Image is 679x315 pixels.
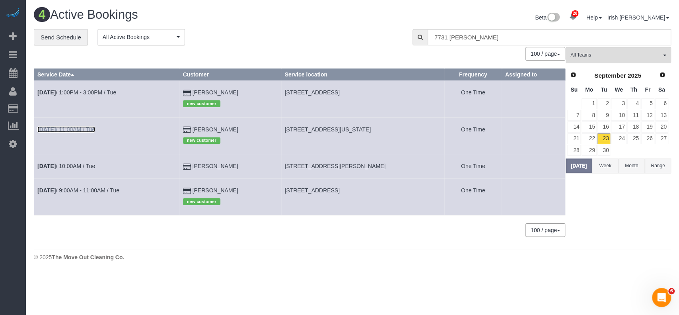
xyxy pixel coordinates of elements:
td: Customer [179,80,281,117]
th: Assigned to [502,69,565,80]
span: Thursday [630,86,637,93]
td: Schedule date [34,117,180,154]
td: Schedule date [34,80,180,117]
th: Service location [281,69,444,80]
span: new customer [183,100,220,107]
a: [PERSON_NAME] [193,163,238,169]
td: Service location [281,178,444,215]
ol: All Teams [566,47,671,59]
td: Assigned to [502,80,565,117]
strong: The Move Out Cleaning Co. [52,254,124,260]
button: [DATE] [566,158,592,173]
td: Customer [179,154,281,178]
a: 20 [655,121,668,132]
a: [DATE]/ 10:00AM / Tue [37,163,95,169]
a: 27 [655,133,668,144]
span: Next [659,72,665,78]
span: 2025 [628,72,641,79]
td: Service location [281,154,444,178]
a: Help [586,14,602,21]
h1: Active Bookings [34,8,346,22]
a: 21 [567,133,581,144]
td: Frequency [444,178,502,215]
a: 17 [611,121,626,132]
a: 23 [597,133,611,144]
td: Frequency [444,117,502,154]
span: 28 [572,10,578,17]
td: Service location [281,117,444,154]
a: 30 [597,145,611,156]
span: Sunday [570,86,578,93]
a: 5 [641,98,654,109]
a: Next [657,70,668,81]
a: [DATE]/ 1:00PM - 3:00PM / Tue [37,89,116,96]
span: Friday [645,86,650,93]
span: new customer [183,137,220,144]
a: [DATE]/ 9:00AM - 11:00AM / Tue [37,187,119,194]
a: Beta [535,14,560,21]
b: [DATE] [37,89,56,96]
a: 10 [611,110,626,121]
span: [STREET_ADDRESS][PERSON_NAME] [285,163,386,169]
a: 29 [582,145,596,156]
td: Assigned to [502,178,565,215]
a: 13 [655,110,668,121]
a: 6 [655,98,668,109]
a: 9 [597,110,611,121]
button: Week [592,158,618,173]
button: All Teams [566,47,671,63]
a: [PERSON_NAME] [193,89,238,96]
a: [PERSON_NAME] [193,126,238,133]
span: new customer [183,198,220,205]
iframe: Intercom live chat [652,288,671,307]
td: Assigned to [502,117,565,154]
a: 15 [582,121,596,132]
a: 12 [641,110,654,121]
span: [STREET_ADDRESS] [285,187,340,194]
span: 4 [34,7,50,22]
a: 1 [582,98,596,109]
span: [STREET_ADDRESS][US_STATE] [285,126,371,133]
b: [DATE] [37,187,56,194]
a: 22 [582,133,596,144]
b: [DATE] [37,163,56,169]
i: Credit Card Payment [183,90,191,96]
td: Schedule date [34,178,180,215]
button: All Active Bookings [97,29,185,45]
td: Service location [281,80,444,117]
a: 25 [627,133,640,144]
a: 11 [627,110,640,121]
th: Frequency [444,69,502,80]
a: [DATE]/ 11:00AM / Tue [37,126,95,133]
span: September [594,72,626,79]
a: 19 [641,121,654,132]
a: [PERSON_NAME] [193,187,238,194]
span: All Teams [570,52,661,59]
a: 14 [567,121,581,132]
a: 26 [641,133,654,144]
span: Monday [585,86,593,93]
input: Enter the first 3 letters of the name to search [428,29,671,45]
td: Schedule date [34,154,180,178]
td: Frequency [444,80,502,117]
button: 100 / page [525,223,565,237]
span: [STREET_ADDRESS] [285,89,340,96]
nav: Pagination navigation [526,223,565,237]
b: [DATE] [37,126,56,133]
img: New interface [547,13,560,23]
span: Wednesday [615,86,623,93]
a: 16 [597,121,611,132]
i: Credit Card Payment [183,164,191,170]
th: Customer [179,69,281,80]
td: Frequency [444,154,502,178]
th: Service Date [34,69,180,80]
i: Credit Card Payment [183,188,191,194]
span: 6 [668,288,675,294]
a: 28 [567,145,581,156]
img: Automaid Logo [5,8,21,19]
div: © 2025 [34,253,671,261]
a: 24 [611,133,626,144]
button: 100 / page [525,47,565,61]
td: Assigned to [502,154,565,178]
